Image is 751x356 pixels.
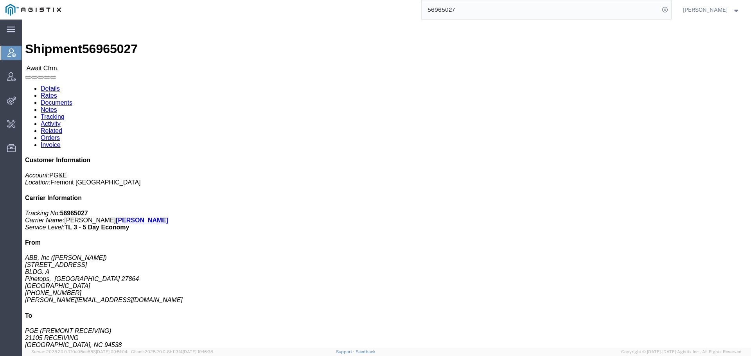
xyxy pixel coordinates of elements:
span: Server: 2025.20.0-710e05ee653 [31,349,128,354]
span: [DATE] 10:16:38 [183,349,213,354]
span: Copyright © [DATE]-[DATE] Agistix Inc., All Rights Reserved [621,349,742,355]
span: Kayla Donahue [683,5,728,14]
span: [DATE] 09:51:04 [96,349,128,354]
iframe: FS Legacy Container [22,20,751,348]
input: Search for shipment number, reference number [422,0,659,19]
button: [PERSON_NAME] [683,5,740,14]
a: Feedback [356,349,375,354]
a: Support [336,349,356,354]
span: Client: 2025.20.0-8b113f4 [131,349,213,354]
img: logo [5,4,61,16]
